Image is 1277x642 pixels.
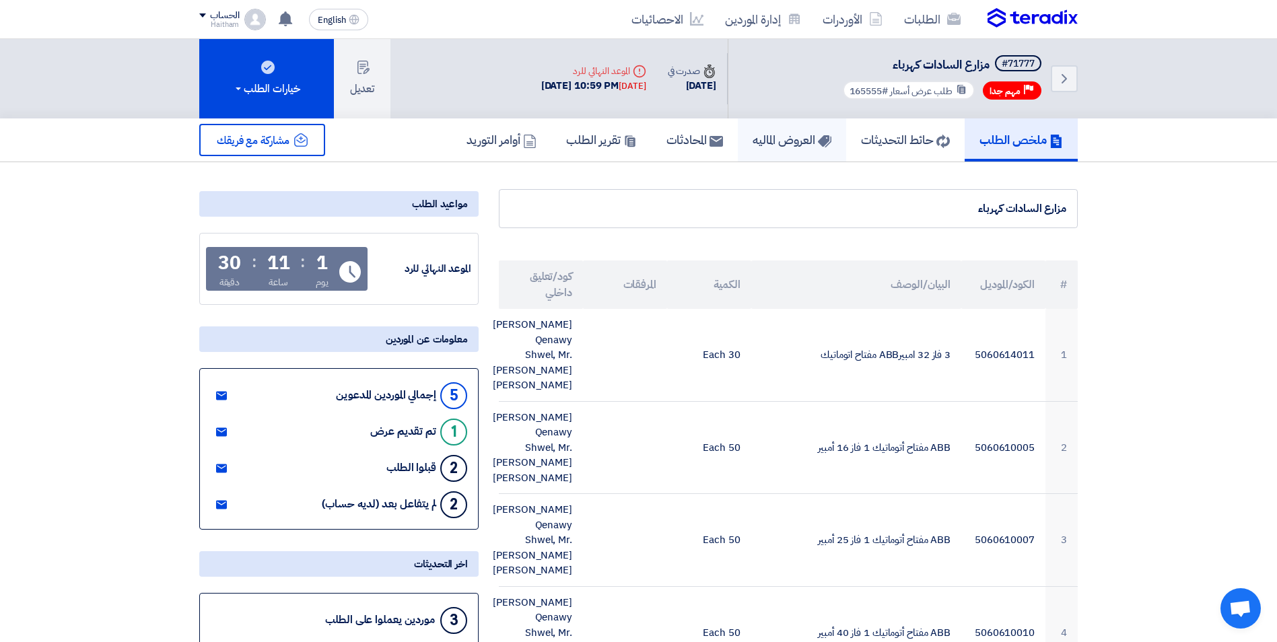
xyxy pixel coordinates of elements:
[336,389,436,402] div: إجمالي الموردين المدعوين
[667,309,751,401] td: 30 Each
[890,84,953,98] span: طلب عرض أسعار
[667,260,751,309] th: الكمية
[621,3,714,35] a: الاحصائيات
[452,118,551,162] a: أوامر التوريد
[961,494,1045,587] td: 5060610007
[893,55,990,73] span: مزارع السادات كهرباء
[961,401,1045,494] td: 5060610005
[1220,588,1261,629] div: Open chat
[541,78,646,94] div: [DATE] 10:59 PM
[965,118,1078,162] a: ملخص الطلب
[1045,309,1078,401] td: 1
[467,132,537,147] h5: أوامر التوريد
[812,3,893,35] a: الأوردرات
[300,250,305,274] div: :
[440,382,467,409] div: 5
[1002,59,1035,69] div: #71777
[1045,401,1078,494] td: 2
[667,401,751,494] td: 50 Each
[668,64,716,78] div: صدرت في
[233,81,300,97] div: خيارات الطلب
[666,132,723,147] h5: المحادثات
[219,275,240,289] div: دقيقة
[370,261,471,277] div: الموعد النهائي للرد
[499,309,583,401] td: [PERSON_NAME] Qenawy Shwel, Mr. [PERSON_NAME] [PERSON_NAME]
[199,21,239,28] div: Haitham
[566,132,637,147] h5: تقرير الطلب
[440,455,467,482] div: 2
[316,275,329,289] div: يوم
[979,132,1063,147] h5: ملخص الطلب
[199,551,479,577] div: اخر التحديثات
[1045,494,1078,587] td: 3
[316,254,328,273] div: 1
[751,260,961,309] th: البيان/الوصف
[751,494,961,587] td: ABB مفتاح أتوماتيك 1 فاز 25 أمبير
[714,3,812,35] a: إدارة الموردين
[988,8,1078,28] img: Teradix logo
[244,9,266,30] img: profile_test.png
[551,118,652,162] a: تقرير الطلب
[850,84,888,98] span: #165555
[961,309,1045,401] td: 5060614011
[667,494,751,587] td: 50 Each
[499,401,583,494] td: [PERSON_NAME] Qenawy Shwel, Mr. [PERSON_NAME] [PERSON_NAME]
[322,498,436,511] div: لم يتفاعل بعد (لديه حساب)
[199,326,479,352] div: معلومات عن الموردين
[846,118,965,162] a: حائط التحديثات
[893,3,971,35] a: الطلبات
[370,425,436,438] div: تم تقديم عرض
[840,55,1044,74] h5: مزارع السادات كهرباء
[218,254,241,273] div: 30
[990,85,1021,98] span: مهم جدا
[199,191,479,217] div: مواعيد الطلب
[440,607,467,634] div: 3
[334,39,390,118] button: تعديل
[961,260,1045,309] th: الكود/الموديل
[499,494,583,587] td: [PERSON_NAME] Qenawy Shwel, Mr. [PERSON_NAME] [PERSON_NAME]
[318,15,346,25] span: English
[753,132,831,147] h5: العروض الماليه
[440,491,467,518] div: 2
[252,250,256,274] div: :
[583,260,667,309] th: المرفقات
[738,118,846,162] a: العروض الماليه
[1045,260,1078,309] th: #
[217,133,289,149] span: مشاركة مع فريقك
[619,79,646,93] div: [DATE]
[751,309,961,401] td: 3 فاز 32 امبيرABB مفتاح اتوماتيك
[269,275,288,289] div: ساعة
[861,132,950,147] h5: حائط التحديثات
[199,39,334,118] button: خيارات الطلب
[210,10,239,22] div: الحساب
[267,254,290,273] div: 11
[325,614,435,627] div: موردين يعملوا على الطلب
[652,118,738,162] a: المحادثات
[309,9,368,30] button: English
[440,419,467,445] div: 1
[751,401,961,494] td: ABB مفتاح أتوماتيك 1 فاز 16 أمبير
[541,64,646,78] div: الموعد النهائي للرد
[510,201,1066,217] div: مزارع السادات كهرباء
[668,78,716,94] div: [DATE]
[499,260,583,309] th: كود/تعليق داخلي
[386,462,436,474] div: قبلوا الطلب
